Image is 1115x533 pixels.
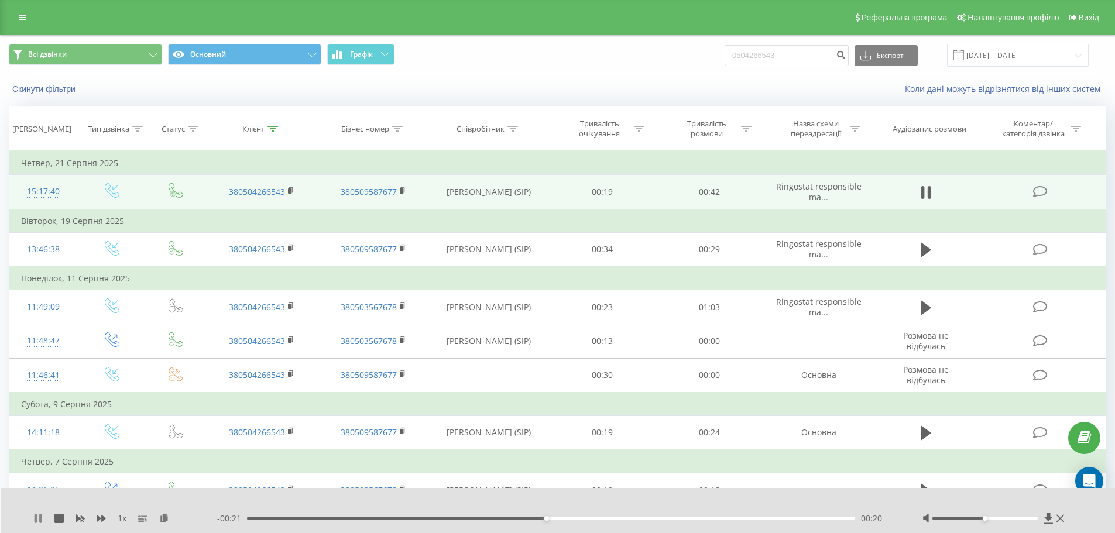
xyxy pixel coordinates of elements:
td: 00:29 [656,232,763,267]
button: Скинути фільтри [9,84,81,94]
span: Реферальна програма [862,13,948,22]
a: 380509587677 [341,186,397,197]
a: 380504266543 [229,369,285,380]
a: 380504266543 [229,301,285,312]
a: 380503567678 [341,335,397,346]
td: 00:18 [656,473,763,507]
td: [PERSON_NAME] (SIP) [429,232,549,267]
div: Тип дзвінка [88,124,129,134]
a: 380504266543 [229,335,285,346]
td: [PERSON_NAME] (SIP) [429,415,549,450]
td: Вівторок, 19 Серпня 2025 [9,209,1106,233]
td: Четвер, 21 Серпня 2025 [9,152,1106,175]
a: 380503567678 [341,301,397,312]
span: Ringostat responsible ma... [776,181,862,202]
a: 380509587677 [341,243,397,255]
span: Графік [350,50,373,59]
button: Всі дзвінки [9,44,162,65]
div: 14:11:18 [21,421,66,444]
td: 00:34 [549,232,656,267]
td: 00:00 [656,324,763,358]
span: Ringostat responsible ma... [776,238,862,260]
span: Розмова не відбулась [903,330,949,352]
a: 380509587677 [341,369,397,380]
td: 00:30 [549,358,656,393]
div: Коментар/категорія дзвінка [999,119,1068,139]
span: Всі дзвінки [28,50,67,59]
span: 1 x [118,513,126,524]
span: Ringostat responsible ma... [776,296,862,318]
div: Співробітник [457,124,505,134]
td: 00:24 [656,415,763,450]
a: 380504266543 [229,186,285,197]
td: Основна [763,415,874,450]
div: Статус [162,124,185,134]
td: [PERSON_NAME] (SIP) [429,473,549,507]
td: 00:42 [656,175,763,209]
a: 380503567678 [341,484,397,496]
div: Тривалість очікування [568,119,631,139]
td: Четвер, 7 Серпня 2025 [9,450,1106,473]
td: 00:13 [549,324,656,358]
div: 11:01:05 [21,479,66,501]
td: [PERSON_NAME] (SIP) [429,175,549,209]
div: 11:49:09 [21,295,66,318]
a: 380504266543 [229,484,285,496]
td: Понеділок, 11 Серпня 2025 [9,267,1106,290]
button: Основний [168,44,321,65]
td: Основна [763,358,874,393]
span: 00:20 [861,513,882,524]
div: 11:48:47 [21,329,66,352]
td: 00:00 [656,358,763,393]
div: [PERSON_NAME] [12,124,71,134]
span: Налаштування профілю [968,13,1059,22]
a: 380504266543 [229,427,285,438]
td: 01:03 [656,290,763,324]
div: 15:17:40 [21,180,66,203]
td: 00:19 [549,415,656,450]
td: 00:10 [549,473,656,507]
div: Бізнес номер [341,124,389,134]
div: Аудіозапис розмови [893,124,966,134]
td: [PERSON_NAME] (SIP) [429,324,549,358]
div: 11:46:41 [21,364,66,387]
a: 380504266543 [229,243,285,255]
a: 380509587677 [341,427,397,438]
div: Назва схеми переадресації [784,119,847,139]
span: Розмова не відбулась [903,364,949,386]
a: Коли дані можуть відрізнятися вiд інших систем [905,83,1106,94]
div: Accessibility label [544,516,548,521]
div: Accessibility label [983,516,987,521]
div: 13:46:38 [21,238,66,261]
button: Графік [327,44,394,65]
input: Пошук за номером [725,45,849,66]
button: Експорт [855,45,918,66]
td: Субота, 9 Серпня 2025 [9,393,1106,416]
td: 00:19 [549,175,656,209]
div: Клієнт [242,124,265,134]
div: Тривалість розмови [675,119,738,139]
td: [PERSON_NAME] (SIP) [429,290,549,324]
td: 00:23 [549,290,656,324]
div: Open Intercom Messenger [1075,467,1103,495]
span: - 00:21 [217,513,247,524]
span: Вихід [1079,13,1099,22]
